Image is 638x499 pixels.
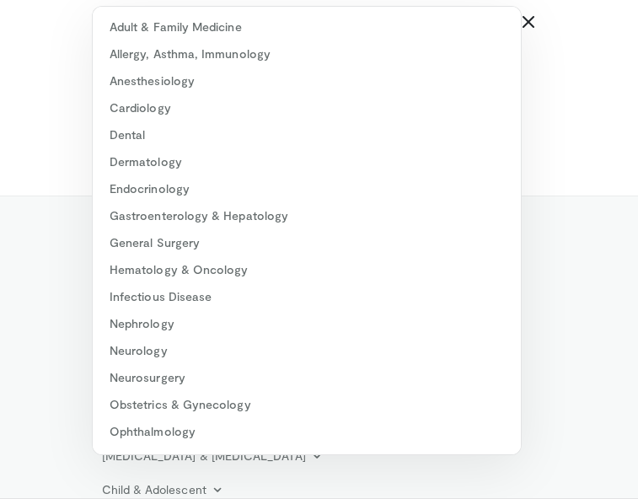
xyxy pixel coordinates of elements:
a: General Surgery [93,229,521,256]
a: [MEDICAL_DATA] & [MEDICAL_DATA] [92,439,333,473]
a: Neurology [93,337,521,364]
div: Specialties [92,6,522,455]
a: Allergy, Asthma, Immunology [93,40,521,67]
a: Hematology & Oncology [93,256,521,283]
a: Cardiology [93,94,521,121]
a: Dental [93,121,521,148]
a: Obstetrics & Gynecology [93,391,521,418]
a: Anesthesiology [93,67,521,94]
a: Endocrinology [93,175,521,202]
a: Infectious Disease [93,283,521,310]
a: Ophthalmology [93,418,521,445]
a: Dermatology [93,148,521,175]
a: Neurosurgery [93,364,521,391]
a: Oral Maxillofacial [93,445,521,472]
a: Nephrology [93,310,521,337]
a: Adult & Family Medicine [93,13,521,40]
a: Gastroenterology & Hepatology [93,202,521,229]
